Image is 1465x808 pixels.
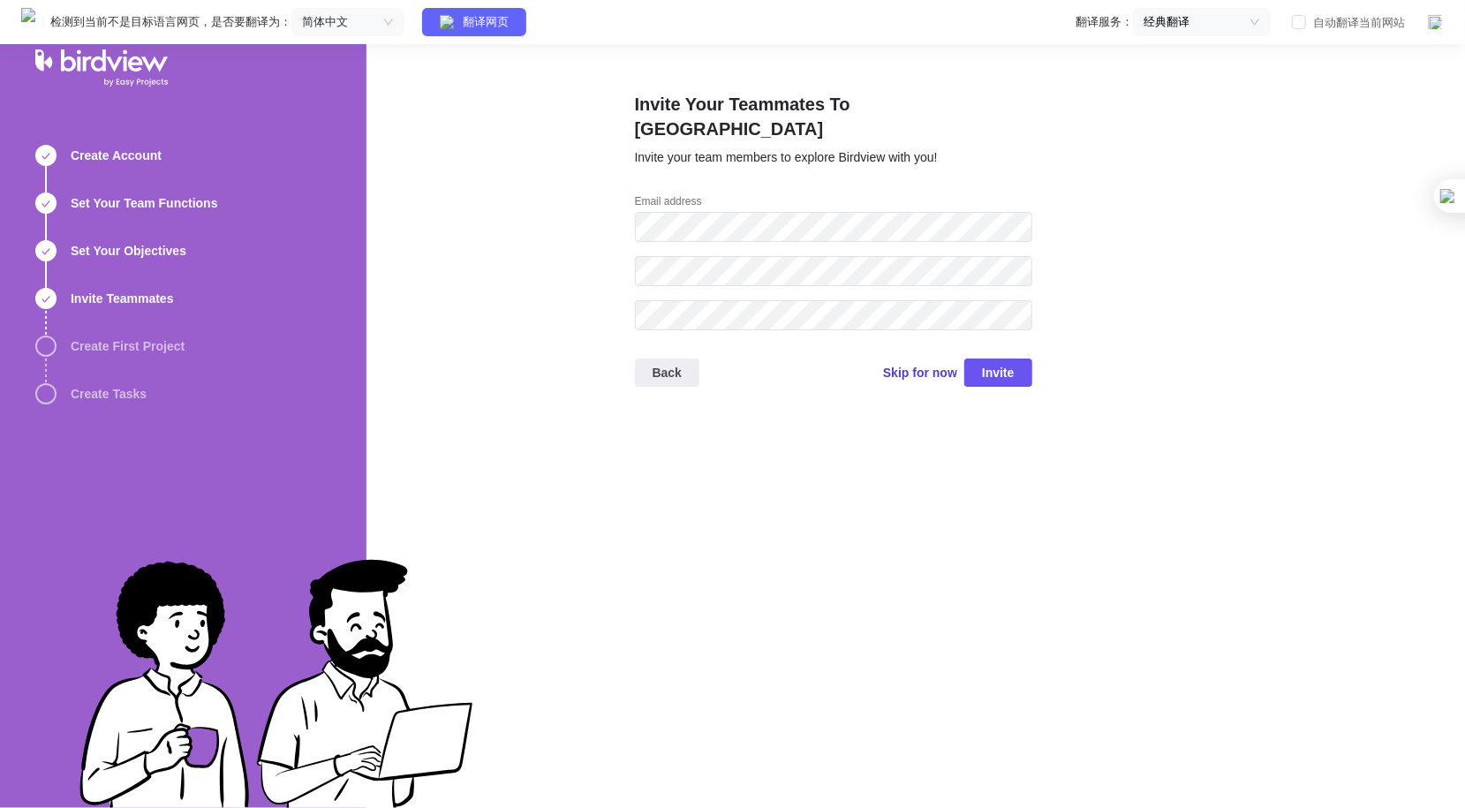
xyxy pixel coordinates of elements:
[71,290,173,307] span: Invite Teammates
[635,359,699,387] span: Back
[653,362,682,383] span: Back
[71,147,162,164] span: Create Account
[964,359,1032,387] span: Invite
[71,194,217,212] span: Set Your Team Functions
[71,385,147,403] span: Create Tasks
[883,360,957,385] span: Skip for now
[71,242,186,260] span: Set Your Objectives
[635,92,1032,148] h2: Invite Your Teammates To [GEOGRAPHIC_DATA]
[982,362,1015,383] span: Invite
[71,337,185,355] span: Create First Project
[883,364,957,381] span: Skip for now
[635,150,938,164] span: Invite your team members to explore Birdview with you!
[635,194,1032,212] div: Email address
